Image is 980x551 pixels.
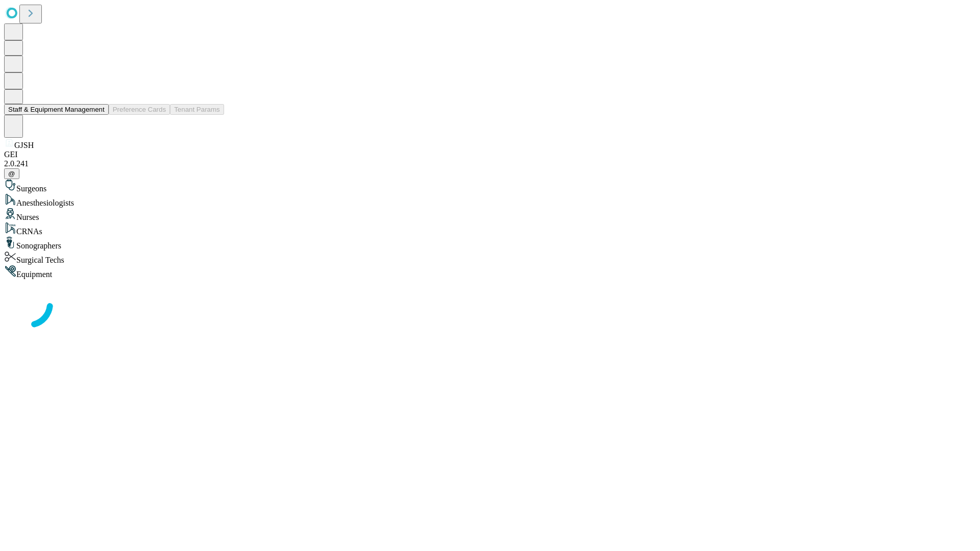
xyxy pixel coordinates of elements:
[8,170,15,178] span: @
[109,104,170,115] button: Preference Cards
[4,150,976,159] div: GEI
[4,159,976,168] div: 2.0.241
[4,179,976,193] div: Surgeons
[4,208,976,222] div: Nurses
[4,222,976,236] div: CRNAs
[4,265,976,279] div: Equipment
[4,236,976,251] div: Sonographers
[4,251,976,265] div: Surgical Techs
[4,104,109,115] button: Staff & Equipment Management
[4,168,19,179] button: @
[4,193,976,208] div: Anesthesiologists
[14,141,34,149] span: GJSH
[170,104,224,115] button: Tenant Params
